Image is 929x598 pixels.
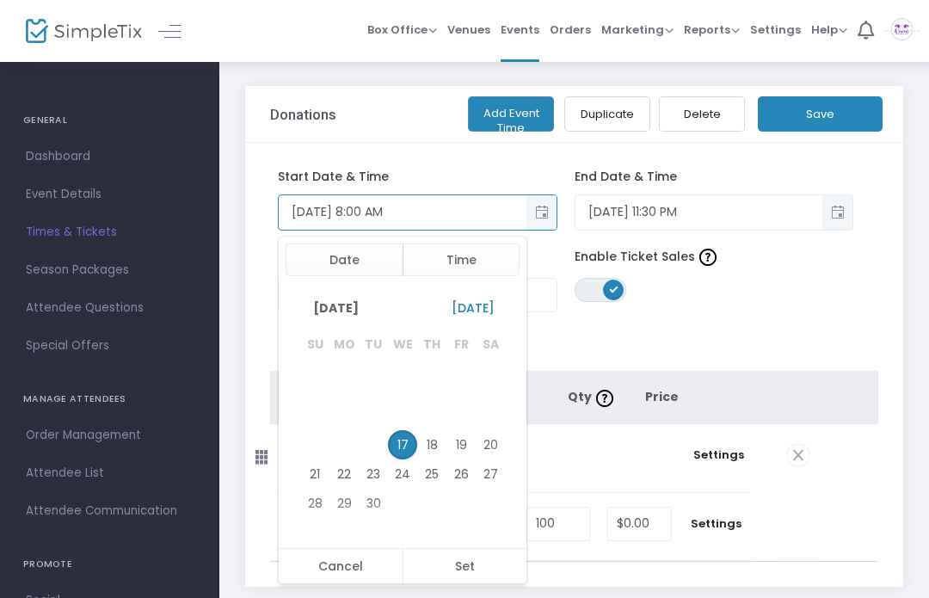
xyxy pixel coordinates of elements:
[367,22,437,38] span: Box Office
[575,168,677,185] span: End Date & Time
[568,388,618,405] span: Qty
[822,195,852,230] button: Toggle popup
[26,462,194,484] span: Attendee List
[645,388,679,405] span: Price
[693,447,744,464] span: Settings
[26,424,194,447] span: Order Management
[596,390,613,407] img: question-mark
[550,8,591,52] span: Orders
[659,96,745,132] button: Delete
[447,8,490,52] span: Venues
[26,183,194,206] span: Event Details
[575,248,747,266] span: Enable Ticket Sales
[26,145,194,168] span: Dashboard
[278,168,389,185] span: Start Date & Time
[23,547,196,582] h4: PROMOTE
[609,285,618,293] span: ON
[270,330,426,361] button: Advanced Options
[575,198,823,226] input: Select date & time
[26,500,194,522] span: Attendee Communication
[564,96,650,132] button: Duplicate
[684,22,740,38] span: Reports
[23,103,196,138] h4: GENERAL
[26,259,194,281] span: Season Packages
[758,96,883,132] button: Save
[501,8,539,52] span: Events
[608,508,671,540] input: Price
[750,8,801,52] span: Settings
[26,221,194,244] span: Times & Tickets
[811,22,847,38] span: Help
[468,96,554,132] button: Add Event Time
[23,382,196,416] h4: MANAGE ATTENDEES
[699,249,717,266] img: question-mark
[270,106,336,123] h3: Donations
[689,515,743,533] span: Settings
[526,195,557,230] button: Toggle popup
[279,198,526,226] input: Select date & time
[601,22,674,38] span: Marketing
[26,335,194,357] span: Special Offers
[26,297,194,319] span: Attendee Questions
